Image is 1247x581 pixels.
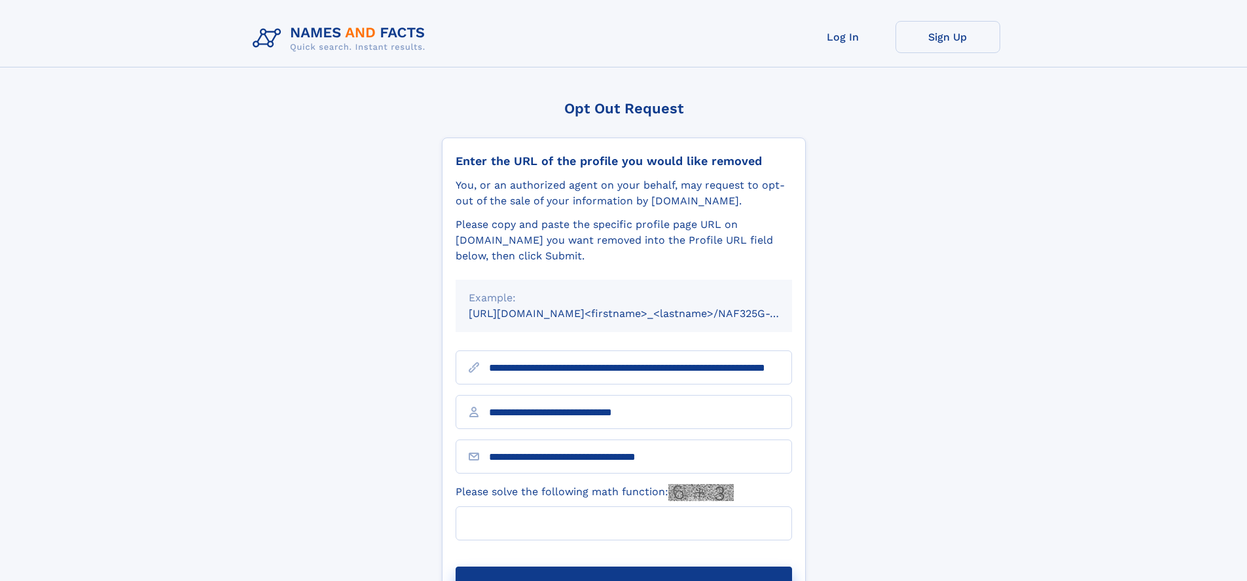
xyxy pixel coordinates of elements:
a: Sign Up [895,21,1000,53]
a: Log In [791,21,895,53]
div: Please copy and paste the specific profile page URL on [DOMAIN_NAME] you want removed into the Pr... [456,217,792,264]
div: Example: [469,290,779,306]
div: Enter the URL of the profile you would like removed [456,154,792,168]
img: Logo Names and Facts [247,21,436,56]
div: Opt Out Request [442,100,806,117]
label: Please solve the following math function: [456,484,734,501]
div: You, or an authorized agent on your behalf, may request to opt-out of the sale of your informatio... [456,178,792,209]
small: [URL][DOMAIN_NAME]<firstname>_<lastname>/NAF325G-xxxxxxxx [469,307,817,320]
